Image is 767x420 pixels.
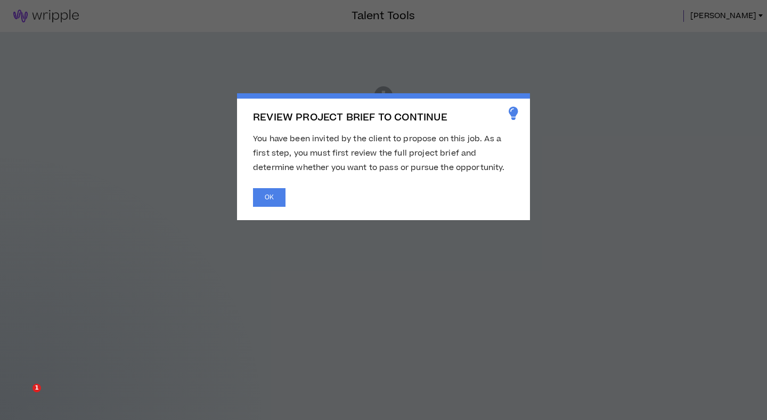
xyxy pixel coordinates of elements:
button: OK [253,188,285,207]
h2: REVIEW PROJECT BRIEF TO CONTINUE [253,112,514,124]
span: You have been invited by the client to propose on this job. As a first step, you must first revie... [253,133,505,173]
iframe: Intercom live chat [11,384,36,409]
span: 1 [32,384,41,392]
iframe: Intercom notifications message [8,317,221,391]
